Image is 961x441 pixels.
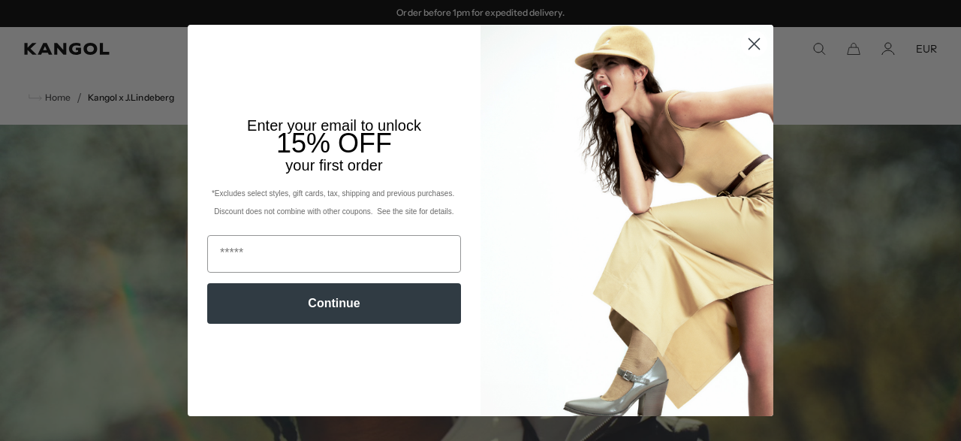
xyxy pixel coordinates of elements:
button: Close dialog [741,31,767,57]
input: Email [207,235,461,273]
span: *Excludes select styles, gift cards, tax, shipping and previous purchases. Discount does not comb... [212,189,456,216]
button: Continue [207,283,461,324]
img: 93be19ad-e773-4382-80b9-c9d740c9197f.jpeg [480,25,773,415]
span: your first order [285,157,382,174]
span: 15% OFF [276,128,392,159]
span: Enter your email to unlock [247,117,421,134]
